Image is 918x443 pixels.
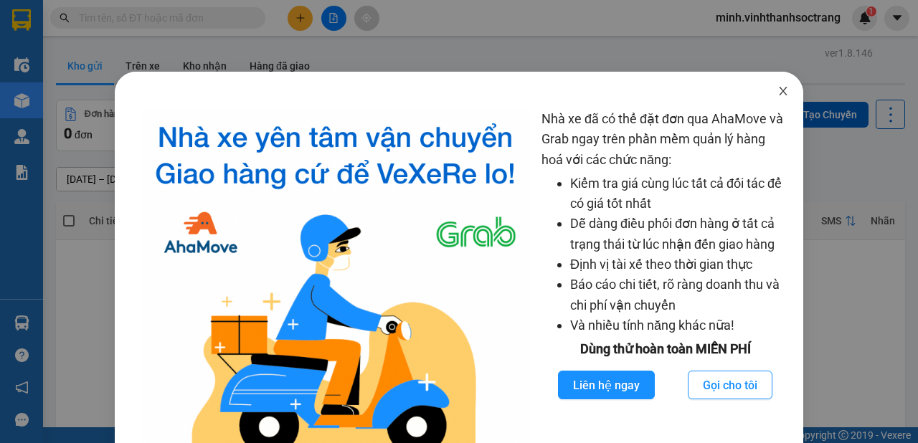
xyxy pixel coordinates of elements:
[570,275,789,315] li: Báo cáo chi tiết, rõ ràng doanh thu và chi phí vận chuyển
[570,214,789,254] li: Dễ dàng điều phối đơn hàng ở tất cả trạng thái từ lúc nhận đến giao hàng
[570,254,789,275] li: Định vị tài xế theo thời gian thực
[763,72,803,112] button: Close
[777,85,789,97] span: close
[703,376,757,394] span: Gọi cho tôi
[570,315,789,335] li: Và nhiều tính năng khác nữa!
[541,339,789,359] div: Dùng thử hoàn toàn MIỄN PHÍ
[570,173,789,214] li: Kiểm tra giá cùng lúc tất cả đối tác để có giá tốt nhất
[688,371,772,399] button: Gọi cho tôi
[558,371,655,399] button: Liên hệ ngay
[573,376,640,394] span: Liên hệ ngay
